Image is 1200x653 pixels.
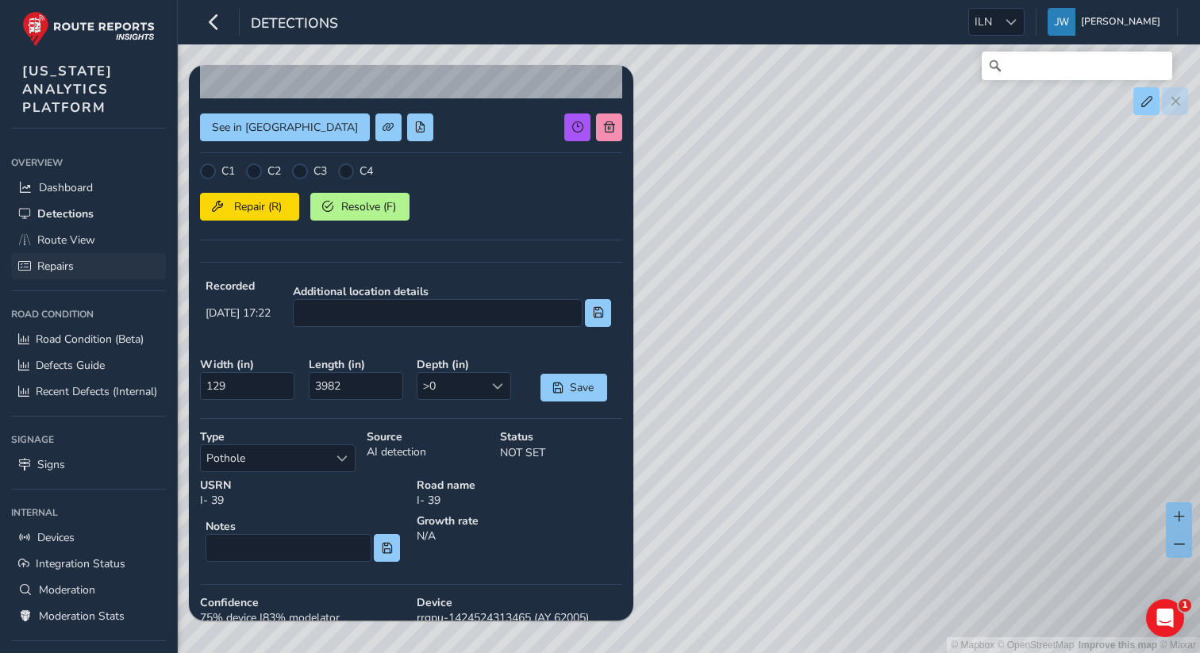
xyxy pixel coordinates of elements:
strong: Notes [206,519,400,534]
button: Repair (R) [200,193,299,221]
a: Road Condition (Beta) [11,326,166,352]
strong: USRN [200,478,406,493]
div: Internal [11,501,166,524]
span: ILN [969,9,998,35]
div: N/A [411,508,628,573]
span: Moderation [39,582,95,597]
strong: Confidence [200,595,406,610]
span: Detections [251,13,338,36]
div: Select a type [329,445,355,471]
span: Signs [37,457,65,472]
a: Moderation Stats [11,603,166,629]
img: diamond-layout [1048,8,1075,36]
span: Resolve (F) [339,199,398,214]
a: Devices [11,524,166,551]
button: Save [540,374,607,401]
span: Recent Defects (Internal) [36,384,157,399]
label: C4 [360,163,373,179]
strong: Source [367,429,489,444]
div: 75 % device | 83 % modelator [194,590,411,631]
div: I- 39 [411,472,628,513]
a: Moderation [11,577,166,603]
span: Repair (R) [229,199,287,214]
span: >0 [417,373,484,399]
span: 1 [1179,599,1191,612]
label: C2 [267,163,281,179]
span: Route View [37,232,95,248]
span: Road Condition (Beta) [36,332,144,347]
img: rr logo [22,11,155,47]
strong: Type [200,429,356,444]
a: Route View [11,227,166,253]
span: Save [569,380,595,395]
input: Search [982,52,1172,80]
a: Repairs [11,253,166,279]
div: Overview [11,151,166,175]
span: [PERSON_NAME] [1081,8,1160,36]
span: Integration Status [36,556,125,571]
strong: Length ( in ) [309,357,406,372]
strong: Growth rate [417,513,622,528]
div: Signage [11,428,166,451]
strong: Depth ( in ) [417,357,514,372]
strong: Status [500,429,622,444]
span: Defects Guide [36,358,105,373]
p: NOT SET [500,444,622,461]
span: Detections [37,206,94,221]
strong: Road name [417,478,622,493]
a: Defects Guide [11,352,166,378]
button: [PERSON_NAME] [1048,8,1166,36]
strong: Additional location details [293,284,611,299]
a: Integration Status [11,551,166,577]
a: Dashboard [11,175,166,201]
div: rrgpu-1424524313465 (AY 62005) [411,590,628,631]
span: Moderation Stats [39,609,125,624]
span: Devices [37,530,75,545]
button: Resolve (F) [310,193,410,221]
div: I- 39 [194,472,411,513]
a: Signs [11,451,166,478]
label: C3 [313,163,327,179]
span: See in [GEOGRAPHIC_DATA] [212,120,358,135]
label: C1 [221,163,235,179]
a: Detections [11,201,166,227]
iframe: Intercom live chat [1146,599,1184,637]
span: [DATE] 17:22 [206,305,271,321]
button: See in Route View [200,113,370,141]
a: Recent Defects (Internal) [11,378,166,405]
strong: Device [417,595,622,610]
span: Dashboard [39,180,93,195]
div: AI detection [361,424,494,478]
span: Repairs [37,259,74,274]
span: Pothole [201,445,329,471]
strong: Width ( in ) [200,357,298,372]
strong: Recorded [206,278,271,294]
span: [US_STATE] ANALYTICS PLATFORM [22,62,113,117]
div: Road Condition [11,302,166,326]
